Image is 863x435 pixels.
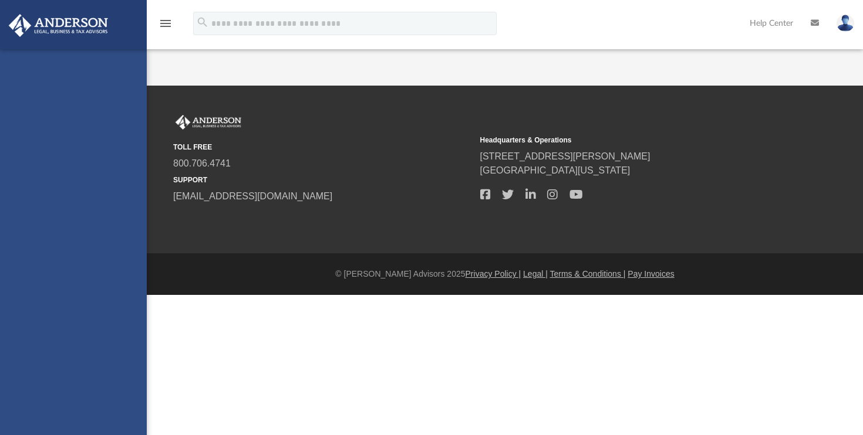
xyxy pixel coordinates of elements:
small: Headquarters & Operations [480,135,779,145]
small: SUPPORT [173,175,472,185]
a: Privacy Policy | [466,269,521,278]
div: © [PERSON_NAME] Advisors 2025 [147,268,863,280]
a: Terms & Conditions | [550,269,626,278]
img: Anderson Advisors Platinum Portal [173,115,244,130]
i: menu [159,16,173,30]
a: [STREET_ADDRESS][PERSON_NAME] [480,151,650,161]
a: Legal | [523,269,548,278]
a: [EMAIL_ADDRESS][DOMAIN_NAME] [173,191,332,201]
a: [GEOGRAPHIC_DATA][US_STATE] [480,165,631,175]
a: 800.706.4741 [173,158,231,168]
a: menu [159,22,173,30]
a: Pay Invoices [628,269,674,278]
img: User Pic [837,15,854,32]
img: Anderson Advisors Platinum Portal [5,14,112,37]
small: TOLL FREE [173,142,472,152]
i: search [196,16,209,29]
